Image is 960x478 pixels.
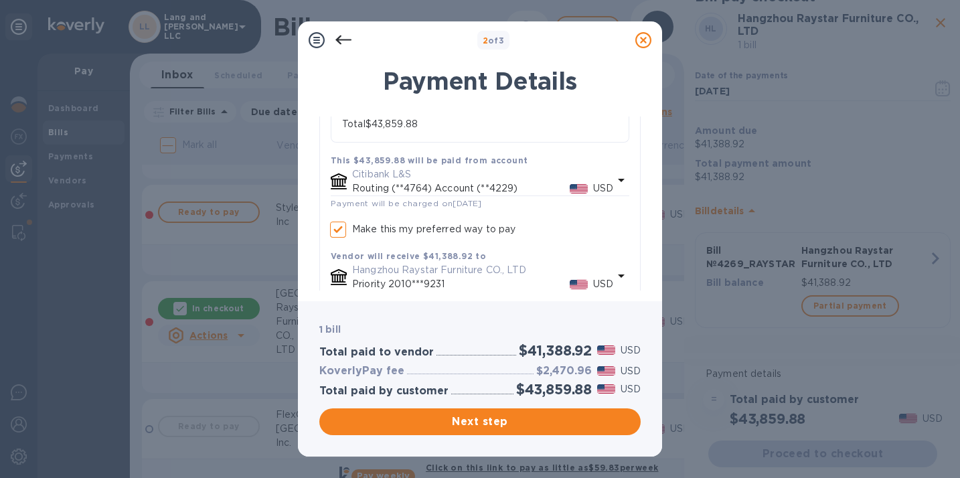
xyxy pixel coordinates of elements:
span: 2 [483,35,488,46]
p: USD [593,277,613,291]
b: 1 bill [319,324,341,335]
p: Citibank L&S [352,167,613,181]
h3: KoverlyPay fee [319,365,404,378]
button: Next step [319,408,641,435]
p: Make this my preferred way to pay [352,222,515,236]
h3: $2,470.96 [536,365,592,378]
img: USD [597,384,615,394]
p: USD [621,364,641,378]
b: Vendor will receive $41,388.92 to [331,251,486,261]
h2: $41,388.92 [519,342,592,359]
span: Payment will be charged on [DATE] [331,198,482,208]
p: Priority 2010***9231 [352,277,570,291]
h3: Total paid by customer [319,385,449,398]
h3: Total paid to vendor [319,346,434,359]
p: Total $43,859.88 [342,117,418,131]
p: USD [621,382,641,396]
p: Hangzhou Raystar Furniture CO., LTD [352,263,613,277]
img: USD [597,366,615,376]
img: USD [570,184,588,193]
span: Next step [330,414,630,430]
p: Routing (**4764) Account (**4229) [352,181,570,195]
p: USD [593,181,613,195]
b: of 3 [483,35,505,46]
img: USD [597,345,615,355]
h1: Payment Details [319,67,641,95]
img: USD [570,280,588,289]
b: This $43,859.88 will be paid from account [331,155,528,165]
p: USD [621,343,641,357]
h2: $43,859.88 [516,381,592,398]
